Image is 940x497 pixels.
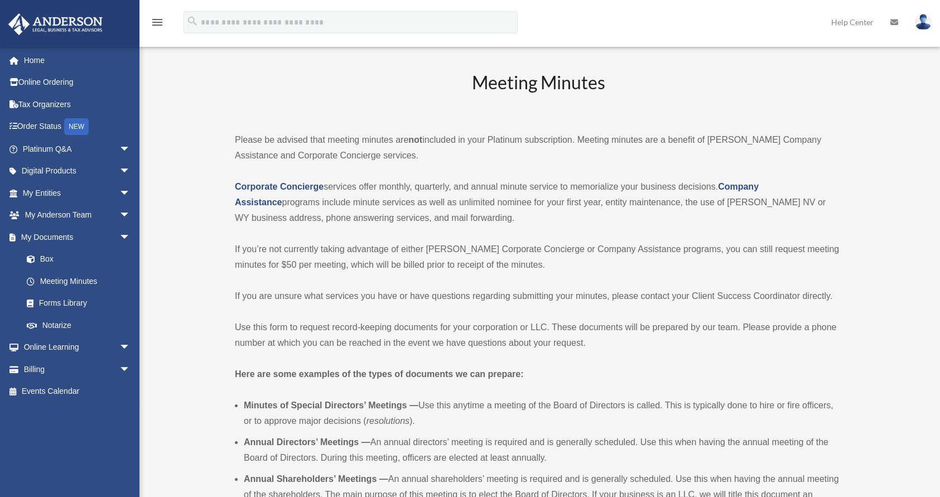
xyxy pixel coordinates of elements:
[244,401,418,410] b: Minutes of Special Directors’ Meetings —
[151,20,164,29] a: menu
[244,435,842,466] li: An annual directors’ meeting is required and is generally scheduled. Use this when having the ann...
[8,204,147,226] a: My Anderson Teamarrow_drop_down
[119,160,142,183] span: arrow_drop_down
[5,13,106,35] img: Anderson Advisors Platinum Portal
[119,358,142,381] span: arrow_drop_down
[915,14,932,30] img: User Pic
[235,320,842,351] p: Use this form to request record-keeping documents for your corporation or LLC. These documents wi...
[235,288,842,304] p: If you are unsure what services you have or have questions regarding submitting your minutes, ple...
[119,204,142,227] span: arrow_drop_down
[16,270,142,292] a: Meeting Minutes
[244,398,842,429] li: Use this anytime a meeting of the Board of Directors is called. This is typically done to hire or...
[8,93,147,115] a: Tax Organizers
[8,71,147,94] a: Online Ordering
[8,49,147,71] a: Home
[119,182,142,205] span: arrow_drop_down
[244,474,388,484] b: Annual Shareholders’ Meetings —
[119,138,142,161] span: arrow_drop_down
[235,242,842,273] p: If you’re not currently taking advantage of either [PERSON_NAME] Corporate Concierge or Company A...
[16,292,147,315] a: Forms Library
[151,16,164,29] i: menu
[119,226,142,249] span: arrow_drop_down
[119,336,142,359] span: arrow_drop_down
[8,226,147,248] a: My Documentsarrow_drop_down
[8,115,147,138] a: Order StatusNEW
[8,138,147,160] a: Platinum Q&Aarrow_drop_down
[8,336,147,359] a: Online Learningarrow_drop_down
[235,369,524,379] strong: Here are some examples of the types of documents we can prepare:
[8,160,147,182] a: Digital Productsarrow_drop_down
[8,358,147,380] a: Billingarrow_drop_down
[64,118,89,135] div: NEW
[186,15,199,27] i: search
[235,132,842,163] p: Please be advised that meeting minutes are included in your Platinum subscription. Meeting minute...
[235,182,324,191] a: Corporate Concierge
[235,179,842,226] p: services offer monthly, quarterly, and annual minute service to memorialize your business decisio...
[408,135,422,144] strong: not
[367,416,409,426] em: resolutions
[235,70,842,117] h2: Meeting Minutes
[8,182,147,204] a: My Entitiesarrow_drop_down
[16,314,147,336] a: Notarize
[8,380,147,403] a: Events Calendar
[244,437,370,447] b: Annual Directors’ Meetings —
[16,248,147,271] a: Box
